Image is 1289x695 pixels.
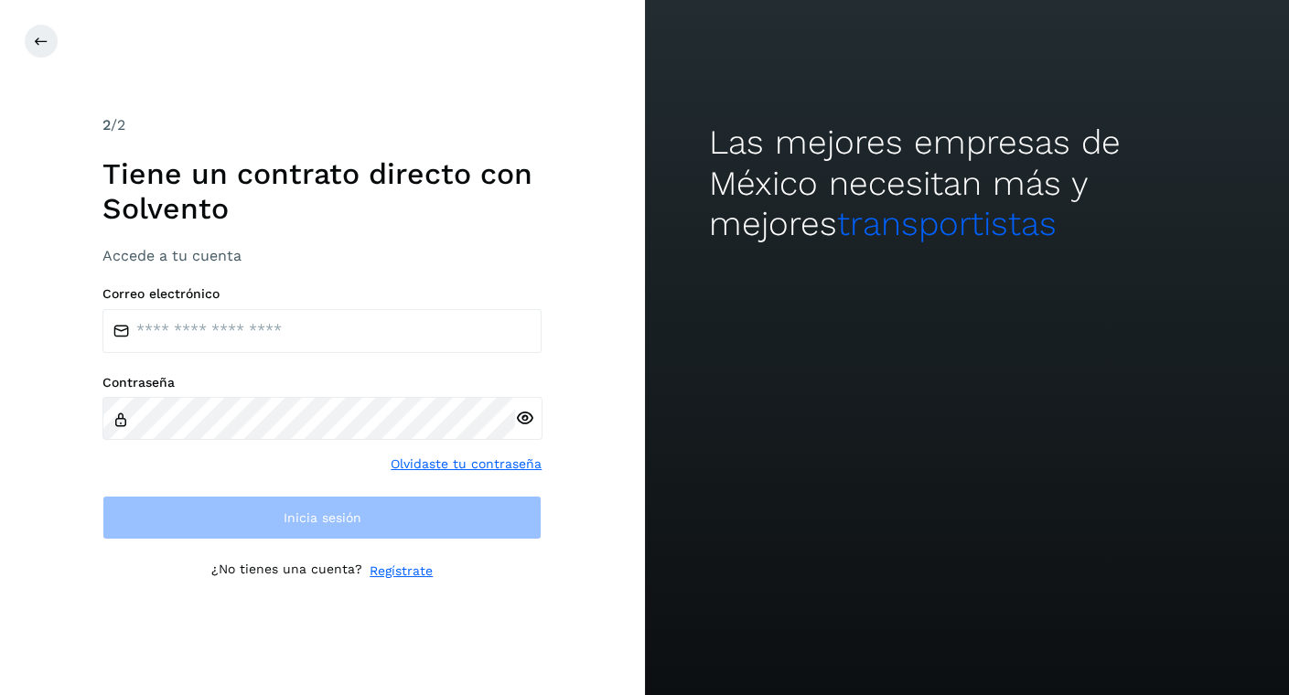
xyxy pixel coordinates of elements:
h2: Las mejores empresas de México necesitan más y mejores [709,123,1225,244]
a: Olvidaste tu contraseña [391,454,542,474]
span: Inicia sesión [284,511,361,524]
span: 2 [102,116,111,134]
label: Correo electrónico [102,286,542,302]
label: Contraseña [102,375,542,390]
span: transportistas [837,204,1057,243]
div: /2 [102,114,542,136]
h3: Accede a tu cuenta [102,247,542,264]
a: Regístrate [370,561,433,581]
h1: Tiene un contrato directo con Solvento [102,156,542,227]
button: Inicia sesión [102,496,542,540]
p: ¿No tienes una cuenta? [211,561,362,581]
